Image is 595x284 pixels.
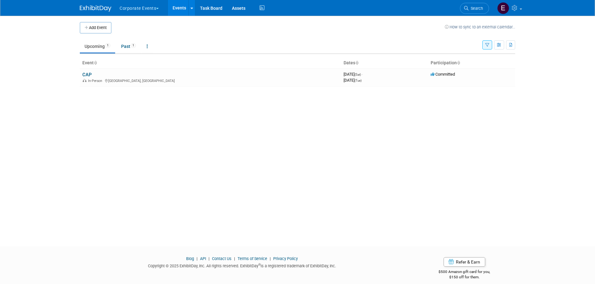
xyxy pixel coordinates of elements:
img: ExhibitDay [80,5,111,12]
span: 1 [131,43,136,48]
th: Event [80,58,341,68]
a: Search [460,3,489,14]
img: In-Person Event [83,79,86,82]
span: (Tue) [355,79,362,82]
a: Sort by Event Name [94,60,97,65]
a: Sort by Participation Type [457,60,460,65]
img: Emma Mitchell [497,2,509,14]
span: | [195,256,199,261]
div: [GEOGRAPHIC_DATA], [GEOGRAPHIC_DATA] [82,78,339,83]
a: Upcoming1 [80,40,115,52]
th: Participation [428,58,515,68]
span: [DATE] [344,78,362,83]
a: Past1 [116,40,141,52]
sup: ® [258,263,261,266]
span: [DATE] [344,72,363,77]
a: Blog [186,256,194,261]
a: CAP [82,72,92,78]
a: API [200,256,206,261]
a: Refer & Earn [444,257,485,267]
span: | [268,256,272,261]
span: | [233,256,237,261]
a: Contact Us [212,256,232,261]
a: Privacy Policy [273,256,298,261]
div: $500 Amazon gift card for you, [414,265,515,280]
a: Terms of Service [238,256,267,261]
span: (Sat) [355,73,361,76]
span: In-Person [88,79,104,83]
th: Dates [341,58,428,68]
div: Copyright © 2025 ExhibitDay, Inc. All rights reserved. ExhibitDay is a registered trademark of Ex... [80,262,404,269]
span: Committed [431,72,455,77]
span: - [362,72,363,77]
span: 1 [105,43,110,48]
a: How to sync to an external calendar... [445,25,515,29]
span: | [207,256,211,261]
span: Search [468,6,483,11]
button: Add Event [80,22,111,33]
a: Sort by Start Date [355,60,358,65]
div: $150 off for them. [414,275,515,280]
